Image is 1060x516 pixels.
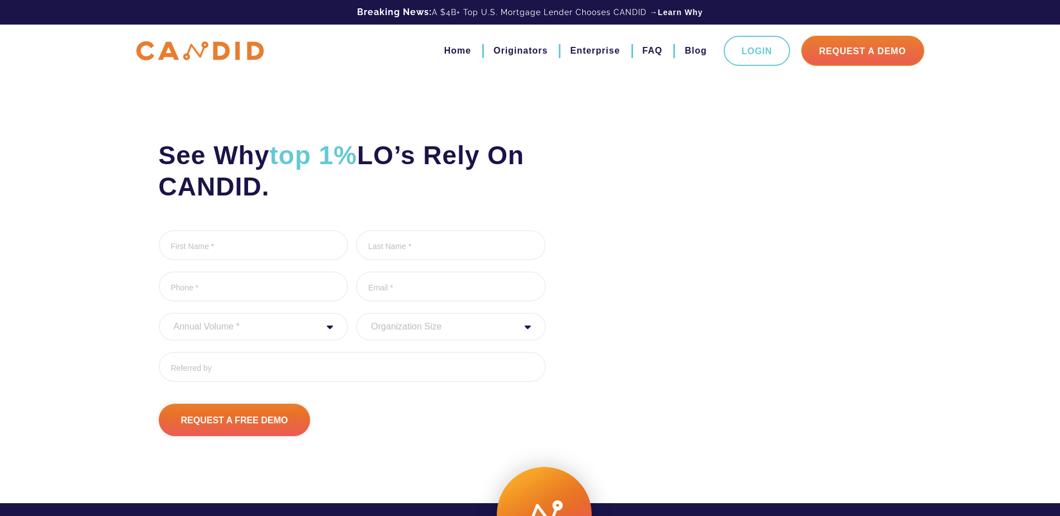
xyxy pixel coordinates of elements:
[159,230,349,260] input: First Name *
[801,36,924,66] a: Request A Demo
[356,271,546,302] input: Email *
[357,7,432,17] b: Breaking News:
[356,230,546,260] input: Last Name *
[159,271,349,302] input: Phone *
[136,41,264,61] img: CANDID APP
[724,36,790,66] a: Login
[493,41,548,60] a: Originators
[444,41,471,60] a: Home
[570,41,620,60] a: Enterprise
[269,141,357,170] span: top 1%
[658,7,703,18] a: Learn Why
[643,41,663,60] a: FAQ
[685,41,707,60] a: Blog
[159,140,546,202] h2: See Why LO’s Rely On CANDID.
[159,352,546,382] input: Referred by
[159,404,311,436] input: Request A Free Demo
